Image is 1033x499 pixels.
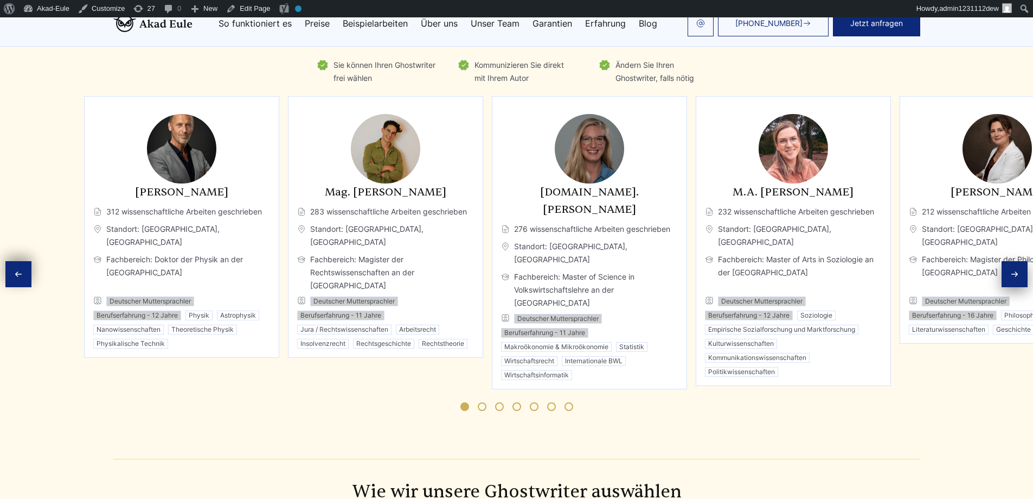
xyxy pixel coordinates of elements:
h3: [PERSON_NAME] [93,184,270,201]
a: Unser Team [471,19,519,28]
h3: M.A. [PERSON_NAME] [705,184,882,201]
span: Standort: [GEOGRAPHIC_DATA], [GEOGRAPHIC_DATA] [297,223,474,249]
span: Fachbereich: Master of Arts in Soziologie an der [GEOGRAPHIC_DATA] [705,253,882,292]
span: Go to slide 7 [564,402,573,411]
div: Previous slide [5,261,31,287]
li: Berufserfahrung - 11 Jahre [501,328,588,338]
li: Insolvenzrecht [297,339,349,349]
span: [PHONE_NUMBER] [735,19,803,28]
span: Fachbereich: Magister der Rechtswissenschaften an der [GEOGRAPHIC_DATA] [297,253,474,292]
li: Statistik [616,342,647,352]
li: Jura / Rechtswissenschaften [297,325,392,334]
a: Beispielarbeiten [343,19,408,28]
a: Preise [305,19,330,28]
span: Go to slide 5 [530,402,538,411]
li: Deutscher Muttersprachler [310,296,398,306]
img: M.Sc. Mila Liebermann [555,114,624,184]
img: email [696,19,705,28]
li: Wirtschaftsinformatik [501,370,572,380]
li: Kommunikationswissenschaften [705,353,810,363]
li: Deutscher Muttersprachler [514,314,602,324]
li: Empirische Sozialforschung und Marktforschung [705,325,858,334]
a: Über uns [421,19,458,28]
li: Arbeitsrecht [396,325,439,334]
h2: Qualifizierte Fachleute, sorgfältig ausgewählt [113,16,920,47]
li: Deutscher Muttersprachler [718,296,806,306]
li: Politikwissenschaften [705,367,778,377]
span: 283 wissenschaftliche Arbeiten geschrieben [297,205,474,218]
div: No index [295,5,301,12]
li: Rechtstheorie [419,339,467,349]
li: Physik [185,311,213,320]
span: Go to slide 1 [460,402,469,411]
li: Soziologie [797,311,836,320]
span: 312 wissenschaftliche Arbeiten geschrieben [93,205,270,218]
span: Go to slide 4 [512,402,521,411]
li: Wirtschaftsrecht [501,356,557,366]
li: Berufserfahrung - 12 Jahre [93,311,181,320]
span: 276 wissenschaftliche Arbeiten geschrieben [501,223,678,236]
li: Ändern Sie Ihren Ghostwriter, falls nötig [598,59,717,85]
li: Physikalische Technik [93,339,168,349]
button: Jetzt anfragen [833,10,920,36]
h3: Mag. [PERSON_NAME] [297,184,474,201]
li: Internationale BWL [562,356,626,366]
li: Literaturwissenschaften [909,325,989,334]
a: Blog [639,19,657,28]
span: admin1231112dew [939,4,999,12]
img: logo [113,15,193,32]
li: Deutscher Muttersprachler [922,296,1010,306]
span: 232 wissenschaftliche Arbeiten geschrieben [705,205,882,218]
li: Astrophysik [217,311,259,320]
span: Standort: [GEOGRAPHIC_DATA], [GEOGRAPHIC_DATA] [705,223,882,249]
a: [PHONE_NUMBER] [718,10,829,36]
div: 2 / 11 [288,96,483,358]
li: Theoretische Physik [168,325,237,334]
li: Kulturwissenschaften [705,339,777,349]
li: Berufserfahrung - 12 Jahre [705,311,793,320]
li: Sie können Ihren Ghostwriter frei wählen [316,59,435,85]
img: Dr. Eleanor Fischer [963,114,1032,184]
span: Fachbereich: Doktor der Physik an der [GEOGRAPHIC_DATA] [93,253,270,292]
li: Nanowissenschaften [93,325,164,334]
div: 1 / 11 [84,96,279,358]
li: Berufserfahrung - 16 Jahre [909,311,997,320]
div: 3 / 11 [492,96,687,389]
li: Kommunizieren Sie direkt mit Ihrem Autor [457,59,576,85]
li: Makroökonomie & Mikroökonomie [501,342,612,352]
li: Deutscher Muttersprachler [106,296,194,306]
div: 4 / 11 [696,96,891,386]
span: Fachbereich: Master of Science in Volkswirtschaftslehre an der [GEOGRAPHIC_DATA] [501,270,678,309]
span: Go to slide 6 [547,402,556,411]
span: Standort: [GEOGRAPHIC_DATA], [GEOGRAPHIC_DATA] [501,240,678,266]
h3: [DOMAIN_NAME]. [PERSON_NAME] [501,184,678,218]
a: Garantien [532,19,572,28]
div: Next slide [1002,261,1028,287]
span: Go to slide 2 [478,402,486,411]
span: Go to slide 3 [495,402,504,411]
img: Mag. Adrian Demir [351,114,420,184]
a: Erfahrung [585,19,626,28]
li: Berufserfahrung - 11 Jahre [297,311,384,320]
span: Standort: [GEOGRAPHIC_DATA], [GEOGRAPHIC_DATA] [93,223,270,249]
img: Dr. Johannes Becker [147,114,216,184]
img: M.A. Julia Hartmann [759,114,828,184]
li: Rechtsgeschichte [353,339,414,349]
a: So funktioniert es [219,19,292,28]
